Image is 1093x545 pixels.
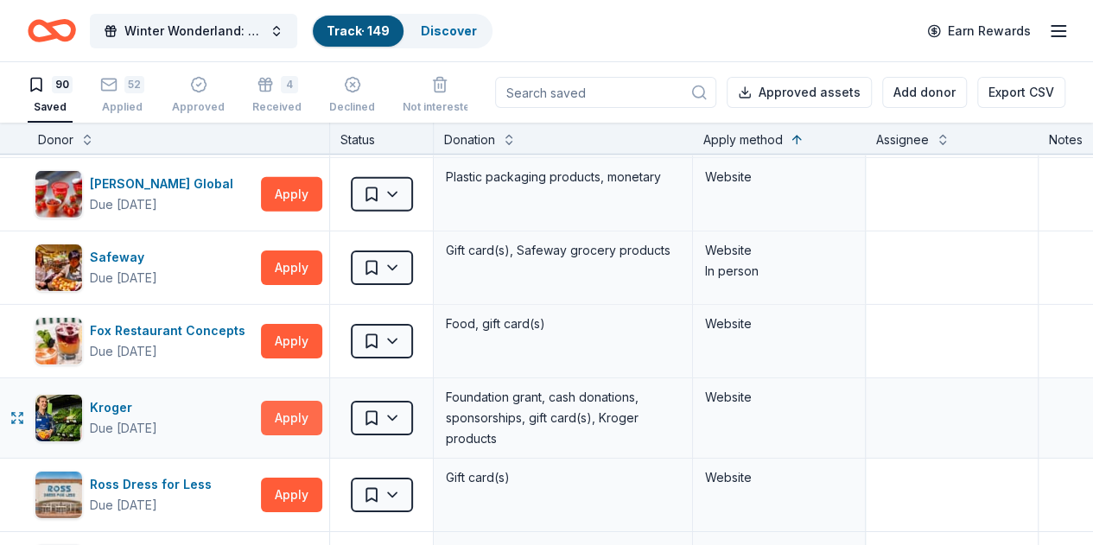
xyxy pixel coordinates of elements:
button: Add donor [882,77,967,108]
button: Image for SafewaySafewayDue [DATE] [35,244,254,292]
div: In person [705,261,853,282]
div: Not interested [403,100,477,114]
button: Apply [261,401,322,435]
button: 90Saved [28,69,73,123]
div: Foundation grant, cash donations, sponsorships, gift card(s), Kroger products [444,385,682,451]
a: Earn Rewards [917,16,1041,47]
div: Due [DATE] [90,194,157,215]
button: Apply [261,324,322,358]
div: Due [DATE] [90,495,157,516]
a: Discover [421,23,477,38]
a: Home [28,10,76,51]
button: Track· 149Discover [311,14,492,48]
button: Not interested [403,69,477,123]
div: Plastic packaging products, monetary [444,165,682,189]
button: Image for Fox Restaurant ConceptsFox Restaurant ConceptsDue [DATE] [35,317,254,365]
img: Image for Fox Restaurant Concepts [35,318,82,364]
button: Approved [172,69,225,123]
div: Ross Dress for Less [90,474,219,495]
div: Due [DATE] [90,341,157,362]
button: 52Applied [100,69,144,123]
div: Saved [28,100,73,114]
div: Website [705,387,853,408]
div: Received [252,100,302,114]
div: 4 [281,76,298,93]
div: Assignee [876,130,929,150]
button: Winter Wonderland: School Literacy Parent Night [90,14,297,48]
div: Website [705,314,853,334]
div: Due [DATE] [90,268,157,288]
div: Gift card(s) [444,466,682,490]
span: Winter Wonderland: School Literacy Parent Night [124,21,263,41]
div: Food, gift card(s) [444,312,682,336]
div: Donation [444,130,495,150]
div: Safeway [90,247,157,268]
div: Notes [1049,130,1083,150]
div: Due [DATE] [90,418,157,439]
div: Fox Restaurant Concepts [90,320,252,341]
div: 52 [124,76,144,93]
button: Apply [261,250,322,285]
div: Gift card(s), Safeway grocery products [444,238,682,263]
div: Kroger [90,397,157,418]
button: Image for Berry Global[PERSON_NAME] GlobalDue [DATE] [35,170,254,219]
button: Apply [261,478,322,512]
div: Status [330,123,434,154]
button: Apply [261,177,322,212]
div: 90 [52,76,73,93]
div: Approved [172,100,225,114]
img: Image for Berry Global [35,171,82,218]
img: Image for Safeway [35,244,82,291]
div: [PERSON_NAME] Global [90,174,240,194]
img: Image for Kroger [35,395,82,441]
button: 4Received [252,69,302,123]
input: Search saved [495,77,716,108]
div: Apply method [703,130,783,150]
div: Applied [100,100,144,114]
a: Track· 149 [327,23,390,38]
button: Approved assets [727,77,872,108]
button: Image for KrogerKrogerDue [DATE] [35,394,254,442]
div: Declined [329,100,375,114]
div: Website [705,240,853,261]
div: Website [705,467,853,488]
img: Image for Ross Dress for Less [35,472,82,518]
button: Declined [329,69,375,123]
div: Website [705,167,853,187]
button: Image for Ross Dress for LessRoss Dress for LessDue [DATE] [35,471,254,519]
button: Export CSV [977,77,1065,108]
div: Donor [38,130,73,150]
